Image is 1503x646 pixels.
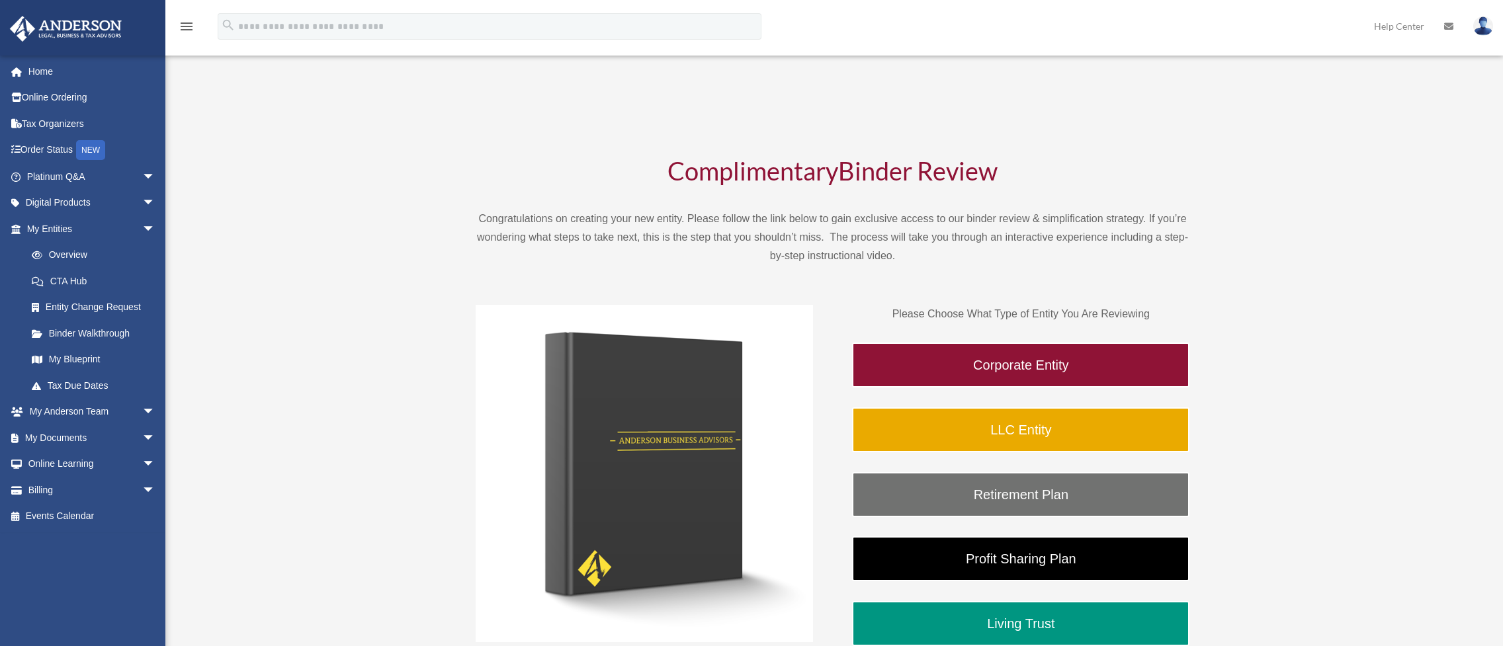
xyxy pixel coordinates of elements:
[9,216,175,242] a: My Entitiesarrow_drop_down
[9,85,175,111] a: Online Ordering
[142,451,169,478] span: arrow_drop_down
[9,399,175,425] a: My Anderson Teamarrow_drop_down
[476,210,1190,265] p: Congratulations on creating your new entity. Please follow the link below to gain exclusive acces...
[852,472,1189,517] a: Retirement Plan
[9,477,175,503] a: Billingarrow_drop_down
[142,216,169,243] span: arrow_drop_down
[6,16,126,42] img: Anderson Advisors Platinum Portal
[76,140,105,160] div: NEW
[852,343,1189,387] a: Corporate Entity
[9,451,175,477] a: Online Learningarrow_drop_down
[9,424,175,451] a: My Documentsarrow_drop_down
[9,58,175,85] a: Home
[19,320,169,346] a: Binder Walkthrough
[9,163,175,190] a: Platinum Q&Aarrow_drop_down
[9,190,175,216] a: Digital Productsarrow_drop_down
[142,190,169,217] span: arrow_drop_down
[19,372,175,399] a: Tax Due Dates
[1473,17,1493,36] img: User Pic
[852,305,1189,323] p: Please Choose What Type of Entity You Are Reviewing
[142,477,169,504] span: arrow_drop_down
[9,503,175,530] a: Events Calendar
[19,294,175,321] a: Entity Change Request
[179,19,194,34] i: menu
[838,155,998,186] span: Binder Review
[142,399,169,426] span: arrow_drop_down
[9,110,175,137] a: Tax Organizers
[221,18,236,32] i: search
[142,163,169,190] span: arrow_drop_down
[142,424,169,452] span: arrow_drop_down
[179,23,194,34] a: menu
[9,137,175,164] a: Order StatusNEW
[19,268,175,294] a: CTA Hub
[667,155,838,186] span: Complimentary
[852,536,1189,581] a: Profit Sharing Plan
[19,346,175,373] a: My Blueprint
[19,242,175,268] a: Overview
[852,407,1189,452] a: LLC Entity
[852,601,1189,646] a: Living Trust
